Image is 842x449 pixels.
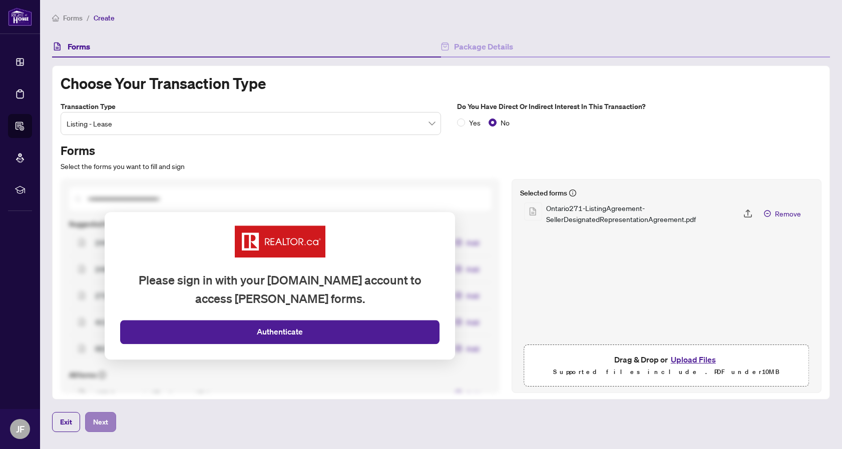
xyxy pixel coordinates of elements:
[16,422,25,436] span: JF
[497,117,514,128] span: No
[457,101,837,112] label: Do you have direct or indirect interest in this transaction?
[68,40,90,52] h4: Forms
[120,270,440,308] p: Please sign in with your [DOMAIN_NAME] account to access [PERSON_NAME] forms.
[85,412,116,432] button: Next
[520,187,567,198] h5: Selected forms
[235,225,325,257] img: Realtor.ca Icon
[8,7,32,26] img: logo
[63,13,83,22] span: Forms
[524,202,542,220] button: Preview Ontario271-ListingAgreement-SellerDesignatedRepresentationAgreement.pdf
[569,187,576,198] span: info-circle
[87,12,90,23] li: /
[533,366,800,378] p: Supported files include .PDF under 10 MB
[61,101,441,112] label: Transaction type
[94,13,115,22] span: Create
[257,326,303,338] span: Authenticate
[614,353,719,366] span: Drag & Drop or
[525,345,808,386] span: Drag & Drop orUpload FilesSupported files include .PDF under10MB
[67,114,435,133] span: Listing - Lease
[744,209,752,217] img: document-uploaded-icon
[756,205,809,221] button: Remove Ontario271-ListingAgreement-SellerDesignatedRepresentationAgreement.pdf
[52,14,59,21] span: home
[52,412,80,432] button: Exit
[60,414,72,430] span: Exit
[61,143,821,159] h3: Forms
[61,161,821,172] p: Select the forms you want to fill and sign
[668,353,719,366] button: Upload Files
[775,208,801,219] span: Remove
[61,74,821,93] h1: Choose your transaction type
[465,117,485,128] span: Yes
[120,320,440,344] button: Authenticate
[546,202,740,224] h5: Ontario271-ListingAgreement-SellerDesignatedRepresentationAgreement.pdf
[93,414,108,430] span: Next
[454,40,513,52] h4: Package Details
